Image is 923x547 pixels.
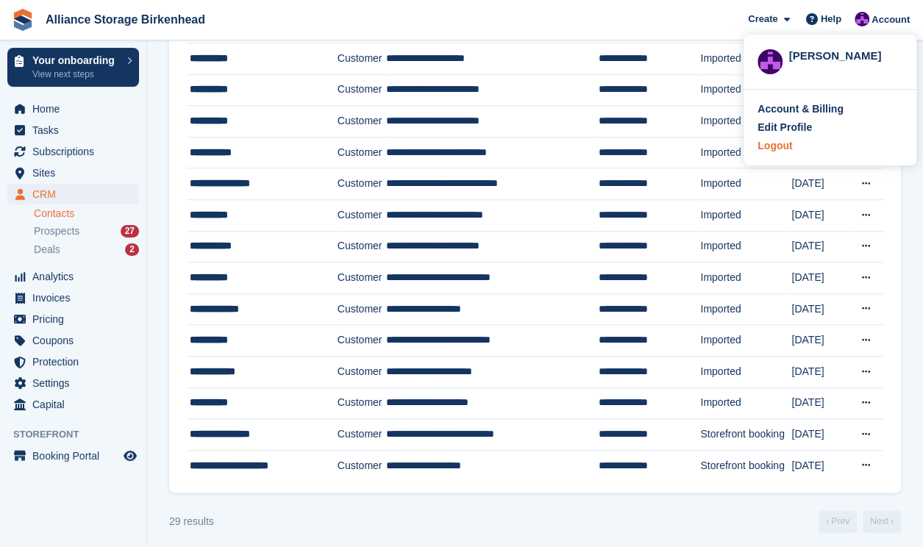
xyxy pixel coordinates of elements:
span: Booking Portal [32,446,121,466]
td: Customer [338,450,386,481]
span: Prospects [34,224,79,238]
span: Capital [32,394,121,415]
span: Pricing [32,309,121,329]
td: Customer [338,137,386,168]
td: [DATE] [791,293,849,325]
td: Customer [338,106,386,137]
td: Customer [338,419,386,451]
td: Customer [338,262,386,294]
span: Tasks [32,120,121,140]
td: Customer [338,200,386,232]
a: Preview store [121,447,139,465]
td: Imported [700,106,791,137]
td: Storefront booking [700,419,791,451]
div: 29 results [169,514,214,529]
a: menu [7,351,139,372]
td: Customer [338,293,386,325]
span: Subscriptions [32,141,121,162]
a: Deals 2 [34,242,139,257]
span: Help [821,12,841,26]
td: [DATE] [791,168,849,200]
div: [PERSON_NAME] [788,48,902,61]
td: Customer [338,168,386,200]
td: Customer [338,231,386,262]
div: Account & Billing [758,101,844,117]
td: [DATE] [791,419,849,451]
td: [DATE] [791,262,849,294]
span: Coupons [32,330,121,351]
td: Customer [338,357,386,388]
div: Edit Profile [758,120,812,135]
td: Customer [338,43,386,75]
span: Create [748,12,777,26]
td: Imported [700,262,791,294]
a: menu [7,309,139,329]
span: Account [872,12,910,27]
nav: Page [816,510,904,532]
a: Alliance Storage Birkenhead [40,7,211,32]
a: menu [7,446,139,466]
a: Next [863,510,901,532]
a: menu [7,330,139,351]
td: [DATE] [791,357,849,388]
a: Prospects 27 [34,224,139,239]
td: [DATE] [791,231,849,262]
td: Imported [700,231,791,262]
img: stora-icon-8386f47178a22dfd0bd8f6a31ec36ba5ce8667c1dd55bd0f319d3a0aa187defe.svg [12,9,34,31]
td: [DATE] [791,450,849,481]
span: Sites [32,162,121,183]
td: Imported [700,43,791,75]
p: View next steps [32,68,120,81]
td: Imported [700,137,791,168]
td: Storefront booking [700,450,791,481]
td: [DATE] [791,200,849,232]
a: menu [7,373,139,393]
a: menu [7,141,139,162]
td: [DATE] [791,325,849,357]
a: Contacts [34,207,139,221]
div: 2 [125,243,139,256]
div: Logout [758,138,792,154]
td: [DATE] [791,387,849,419]
a: menu [7,266,139,287]
span: Protection [32,351,121,372]
span: Invoices [32,287,121,308]
span: Settings [32,373,121,393]
span: Deals [34,243,60,257]
a: menu [7,162,139,183]
img: Romilly Norton [758,49,783,74]
td: Imported [700,168,791,200]
td: Imported [700,387,791,419]
a: Logout [758,138,902,154]
span: Home [32,99,121,119]
td: Imported [700,293,791,325]
div: 27 [121,225,139,237]
td: Customer [338,387,386,419]
a: menu [7,184,139,204]
td: Imported [700,357,791,388]
a: menu [7,120,139,140]
a: menu [7,394,139,415]
span: CRM [32,184,121,204]
span: Analytics [32,266,121,287]
td: Imported [700,325,791,357]
a: Edit Profile [758,120,902,135]
a: Account & Billing [758,101,902,117]
td: Customer [338,74,386,106]
td: Customer [338,325,386,357]
td: Imported [700,200,791,232]
td: Imported [700,74,791,106]
p: Your onboarding [32,55,120,65]
a: Previous [819,510,857,532]
span: Storefront [13,427,146,442]
a: menu [7,99,139,119]
img: Romilly Norton [855,12,869,26]
a: Your onboarding View next steps [7,48,139,87]
a: menu [7,287,139,308]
